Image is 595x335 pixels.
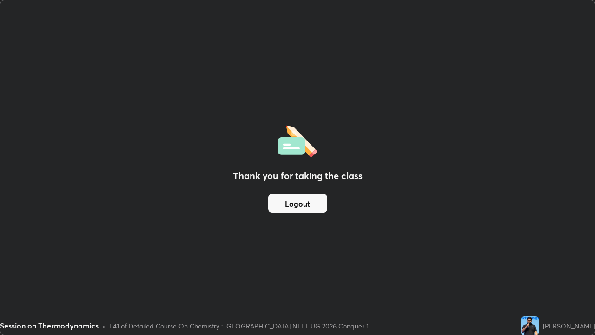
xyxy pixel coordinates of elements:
div: L41 of Detailed Course On Chemistry : [GEOGRAPHIC_DATA] NEET UG 2026 Conquer 1 [109,321,369,331]
div: • [102,321,106,331]
button: Logout [268,194,327,213]
img: offlineFeedback.1438e8b3.svg [278,122,317,158]
div: [PERSON_NAME] [543,321,595,331]
h2: Thank you for taking the class [233,169,363,183]
img: 923bd58323b842618b613ca619627065.jpg [521,316,539,335]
